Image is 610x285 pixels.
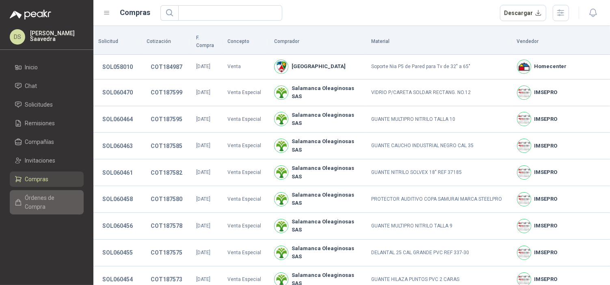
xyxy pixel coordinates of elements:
img: Company Logo [275,112,288,126]
td: VIDRIO P/CARETA SOLDAR RECTANG. NO.12 [366,79,512,106]
th: Material [366,29,512,55]
img: Company Logo [517,112,531,126]
img: Logo peakr [10,10,51,19]
span: [DATE] [196,143,210,148]
a: Chat [10,78,84,94]
span: [DATE] [196,90,210,95]
b: [GEOGRAPHIC_DATA] [292,62,346,71]
img: Company Logo [517,219,531,233]
td: Venta [223,55,270,79]
img: Company Logo [275,86,288,99]
b: IMSEPRO [534,249,558,257]
th: Solicitud [93,29,142,55]
button: SOL060455 [98,245,137,260]
img: Company Logo [517,86,531,99]
td: DELANTAL 25 CAL GRANDE PVC REF 337-30 [366,240,512,266]
th: Comprador [269,29,366,55]
span: [DATE] [196,250,210,255]
td: GUANTE MULTIPRO NITRILO TALLA 9 [366,213,512,240]
b: Salamanca Oleaginosas SAS [292,84,361,101]
span: Compras [25,175,49,184]
img: Company Logo [517,139,531,152]
img: Company Logo [517,60,531,73]
button: COT187599 [147,85,186,100]
button: COT187585 [147,139,186,153]
b: Salamanca Oleaginosas SAS [292,164,361,181]
td: GUANTE NITRILO SOLVEX 18" REF 37185 [366,159,512,186]
img: Company Logo [517,246,531,259]
span: [DATE] [196,196,210,202]
button: COT187578 [147,219,186,233]
button: SOL060470 [98,85,137,100]
b: IMSEPRO [534,88,558,96]
span: [DATE] [196,276,210,282]
span: Compañías [25,137,54,146]
td: Venta Especial [223,186,270,213]
th: Cotización [142,29,191,55]
b: IMSEPRO [534,195,558,203]
button: SOL060458 [98,192,137,206]
a: Compras [10,171,84,187]
b: IMSEPRO [534,115,558,123]
span: Órdenes de Compra [25,193,76,211]
b: Salamanca Oleaginosas SAS [292,191,361,208]
button: SOL060461 [98,165,137,180]
img: Company Logo [275,139,288,152]
b: IMSEPRO [534,142,558,150]
h1: Compras [120,7,151,18]
button: SOL058010 [98,60,137,74]
td: Venta Especial [223,159,270,186]
span: Solicitudes [25,100,53,109]
span: Inicio [25,63,38,72]
a: Remisiones [10,116,84,131]
th: Concepto [223,29,270,55]
th: F. Compra [191,29,223,55]
td: GUANTE CAUCHO INDUSTRIAL NEGRO CAL 35 [366,133,512,159]
img: Company Logo [517,193,531,206]
td: PROTECTOR AUDITIVO COPA SAMURAI MARCA STEELPRO [366,186,512,213]
button: COT184987 [147,60,186,74]
button: COT187582 [147,165,186,180]
img: Company Logo [275,166,288,179]
b: Salamanca Oleaginosas SAS [292,244,361,261]
td: Venta Especial [223,240,270,266]
td: Venta Especial [223,133,270,159]
span: Chat [25,81,37,90]
span: [DATE] [196,64,210,69]
img: Company Logo [275,219,288,233]
img: Company Logo [517,166,531,179]
img: Company Logo [275,246,288,259]
button: COT187580 [147,192,186,206]
a: Compañías [10,134,84,150]
a: Órdenes de Compra [10,190,84,214]
p: [PERSON_NAME] Saavedra [30,30,84,42]
td: Venta Especial [223,106,270,133]
div: DS [10,29,25,45]
button: COT187595 [147,112,186,126]
th: Vendedor [512,29,610,55]
td: Venta Especial [223,213,270,240]
img: Company Logo [275,60,288,73]
td: Soporte Nia P5 de Pared para Tv de 32" a 65" [366,55,512,79]
b: Homecenter [534,62,567,71]
a: Inicio [10,60,84,75]
button: COT187575 [147,245,186,260]
b: IMSEPRO [534,275,558,283]
span: [DATE] [196,223,210,229]
td: Venta Especial [223,79,270,106]
img: Company Logo [275,193,288,206]
b: IMSEPRO [534,222,558,230]
span: [DATE] [196,169,210,175]
span: Invitaciones [25,156,56,165]
button: SOL060463 [98,139,137,153]
td: GUANTE MULTIPRO NITRILO TALLA 10 [366,106,512,133]
button: Descargar [500,5,547,21]
button: SOL060464 [98,112,137,126]
a: Solicitudes [10,97,84,112]
b: Salamanca Oleaginosas SAS [292,137,361,154]
button: SOL060456 [98,219,137,233]
b: IMSEPRO [534,168,558,176]
span: Remisiones [25,119,55,128]
b: Salamanca Oleaginosas SAS [292,111,361,128]
a: Invitaciones [10,153,84,168]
